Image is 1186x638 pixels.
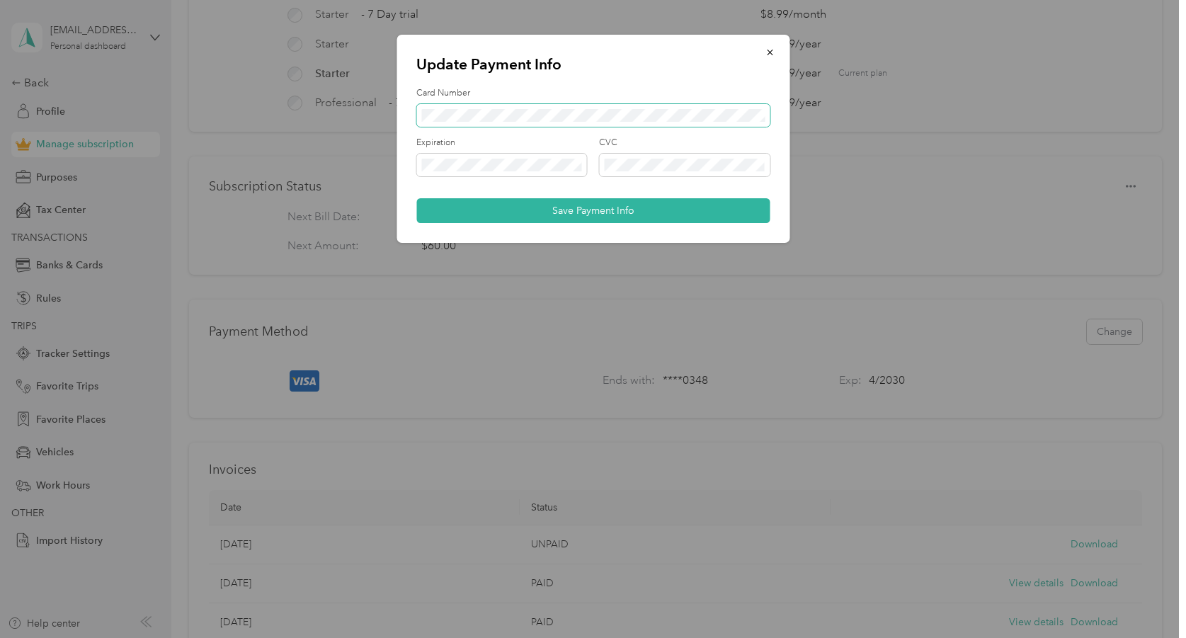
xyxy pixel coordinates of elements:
label: Expiration [416,137,587,149]
label: CVC [599,137,770,149]
p: Update Payment Info [416,55,770,74]
label: Card Number [416,87,770,100]
iframe: Everlance-gr Chat Button Frame [1107,559,1186,638]
button: Save Payment Info [416,198,770,223]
